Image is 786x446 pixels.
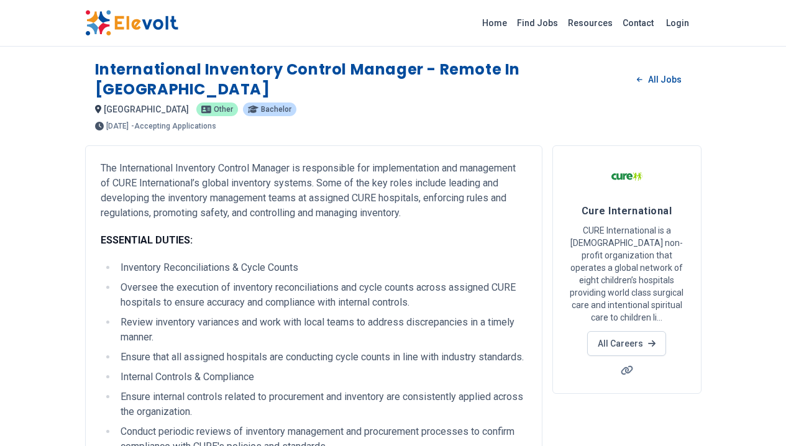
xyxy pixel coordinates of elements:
[117,350,527,365] li: Ensure that all assigned hospitals are conducting cycle counts in line with industry standards.
[611,161,642,192] img: Cure International
[261,106,291,113] span: Bachelor
[582,205,672,217] span: Cure International
[117,260,527,275] li: Inventory Reconciliations & Cycle Counts
[587,331,666,356] a: All Careers
[563,13,618,33] a: Resources
[117,315,527,345] li: Review inventory variances and work with local teams to address discrepancies in a timely manner.
[117,389,527,419] li: Ensure internal controls related to procurement and inventory are consistently applied across the...
[101,234,193,246] strong: ESSENTIAL DUTIES:
[117,370,527,385] li: Internal Controls & Compliance
[104,104,189,114] span: [GEOGRAPHIC_DATA]
[101,161,527,221] p: The International Inventory Control Manager is responsible for implementation and management of C...
[106,122,129,130] span: [DATE]
[568,224,686,324] p: CURE International is a [DEMOGRAPHIC_DATA] non-profit organization that operates a global network...
[85,10,178,36] img: Elevolt
[477,13,512,33] a: Home
[117,280,527,310] li: Oversee the execution of inventory reconciliations and cycle counts across assigned CURE hospital...
[214,106,233,113] span: Other
[618,13,659,33] a: Contact
[659,11,697,35] a: Login
[131,122,216,130] p: - Accepting Applications
[627,70,691,89] a: All Jobs
[512,13,563,33] a: Find Jobs
[95,60,628,99] h1: International Inventory Control Manager - Remote in [GEOGRAPHIC_DATA]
